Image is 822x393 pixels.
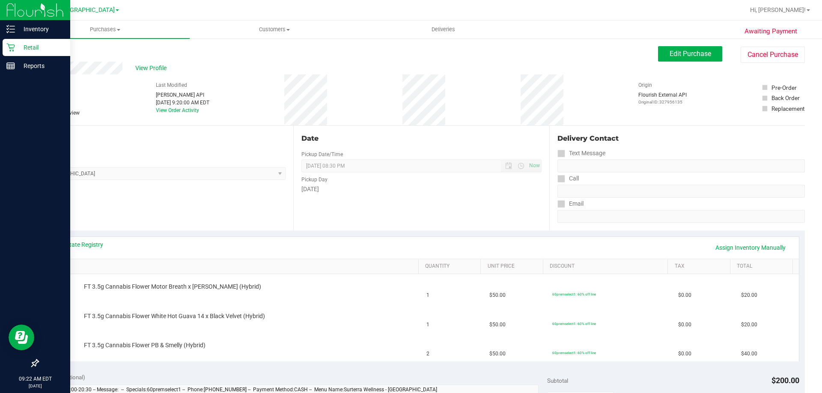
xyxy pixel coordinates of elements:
label: Pickup Date/Time [301,151,343,158]
input: Format: (999) 999-9999 [557,185,805,198]
label: Pickup Day [301,176,328,183]
input: Format: (999) 999-9999 [557,160,805,172]
span: 2 [426,350,429,358]
div: [DATE] 9:20:00 AM EDT [156,99,209,106]
span: $50.00 [489,291,506,299]
a: Tax [675,263,727,270]
span: $20.00 [741,291,757,299]
a: Quantity [425,263,477,270]
label: Origin [638,81,652,89]
p: Reports [15,61,66,71]
a: View State Registry [52,240,103,249]
a: View Order Activity [156,107,199,113]
a: SKU [51,263,415,270]
span: FT 3.5g Cannabis Flower Motor Breath x [PERSON_NAME] (Hybrid) [84,283,261,291]
a: Customers [190,21,359,38]
div: [PERSON_NAME] API [156,91,209,99]
div: Flourish External API [638,91,687,105]
span: $0.00 [678,291,691,299]
label: Email [557,198,584,210]
button: Cancel Purchase [741,47,805,63]
label: Last Modified [156,81,187,89]
p: Retail [15,42,66,53]
span: Subtotal [547,377,568,384]
inline-svg: Reports [6,62,15,70]
span: $20.00 [741,321,757,329]
span: $50.00 [489,350,506,358]
span: [GEOGRAPHIC_DATA] [56,6,115,14]
p: Original ID: 327956135 [638,99,687,105]
a: Total [737,263,789,270]
span: $0.00 [678,321,691,329]
inline-svg: Retail [6,43,15,52]
span: 60premselect1: 60% off line [552,292,596,296]
span: $50.00 [489,321,506,329]
p: [DATE] [4,383,66,389]
span: Customers [190,26,358,33]
a: Discount [550,263,664,270]
p: Inventory [15,24,66,34]
p: 09:22 AM EDT [4,375,66,383]
button: Edit Purchase [658,46,722,62]
div: Back Order [771,94,800,102]
span: Deliveries [420,26,467,33]
span: Edit Purchase [670,50,711,58]
a: Deliveries [359,21,528,38]
span: Purchases [21,26,190,33]
a: Unit Price [488,263,540,270]
a: Purchases [21,21,190,38]
label: Text Message [557,147,605,160]
span: 60premselect1: 60% off line [552,322,596,326]
span: FT 3.5g Cannabis Flower PB & Smelly (Hybrid) [84,341,205,349]
span: 1 [426,291,429,299]
span: $200.00 [771,376,799,385]
div: Replacement [771,104,804,113]
div: Date [301,133,541,144]
label: Call [557,172,579,185]
span: Hi, [PERSON_NAME]! [750,6,806,13]
div: Pre-Order [771,83,797,92]
div: [DATE] [301,185,541,194]
span: $40.00 [741,350,757,358]
span: Awaiting Payment [745,27,797,36]
span: FT 3.5g Cannabis Flower White Hot Guava 14 x Black Velvet (Hybrid) [84,312,265,320]
span: 60premselect1: 60% off line [552,351,596,355]
span: 1 [426,321,429,329]
span: View Profile [135,64,170,73]
div: Location [38,133,286,144]
inline-svg: Inventory [6,25,15,33]
iframe: Resource center [9,325,34,350]
a: Assign Inventory Manually [710,240,791,255]
span: $0.00 [678,350,691,358]
div: Delivery Contact [557,133,805,144]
